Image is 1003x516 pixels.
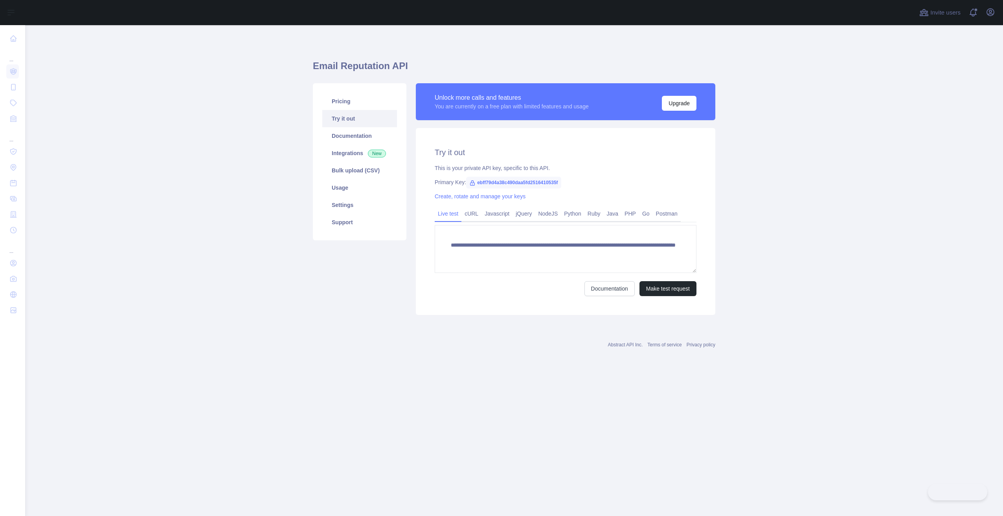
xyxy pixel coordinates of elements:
div: Primary Key: [435,178,696,186]
a: Privacy policy [687,342,715,348]
div: This is your private API key, specific to this API. [435,164,696,172]
button: Upgrade [662,96,696,111]
div: You are currently on a free plan with limited features and usage [435,102,589,110]
a: Support [322,214,397,231]
button: Invite users [918,6,962,19]
h1: Email Reputation API [313,60,715,79]
a: Create, rotate and manage your keys [435,193,525,199]
a: Postman [653,207,681,220]
span: ebff79d4a38c490daa5fd2516410535f [466,177,561,188]
a: Settings [322,196,397,214]
a: Pricing [322,93,397,110]
a: jQuery [513,207,535,220]
a: Documentation [322,127,397,145]
div: ... [6,239,19,254]
a: Python [561,207,584,220]
a: Documentation [584,281,635,296]
span: Invite users [930,8,961,17]
a: Ruby [584,207,604,220]
a: Javascript [481,207,513,220]
a: Abstract API Inc. [608,342,643,348]
a: Integrations New [322,145,397,162]
a: cURL [461,207,481,220]
a: Java [604,207,622,220]
a: Bulk upload (CSV) [322,162,397,179]
button: Make test request [639,281,696,296]
iframe: Toggle Customer Support [928,484,987,500]
span: New [368,150,386,157]
a: Live test [435,207,461,220]
div: Unlock more calls and features [435,93,589,102]
a: NodeJS [535,207,561,220]
div: ... [6,127,19,143]
a: Go [639,207,653,220]
h2: Try it out [435,147,696,158]
a: Usage [322,179,397,196]
div: ... [6,47,19,63]
a: Terms of service [647,342,682,348]
a: Try it out [322,110,397,127]
a: PHP [621,207,639,220]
